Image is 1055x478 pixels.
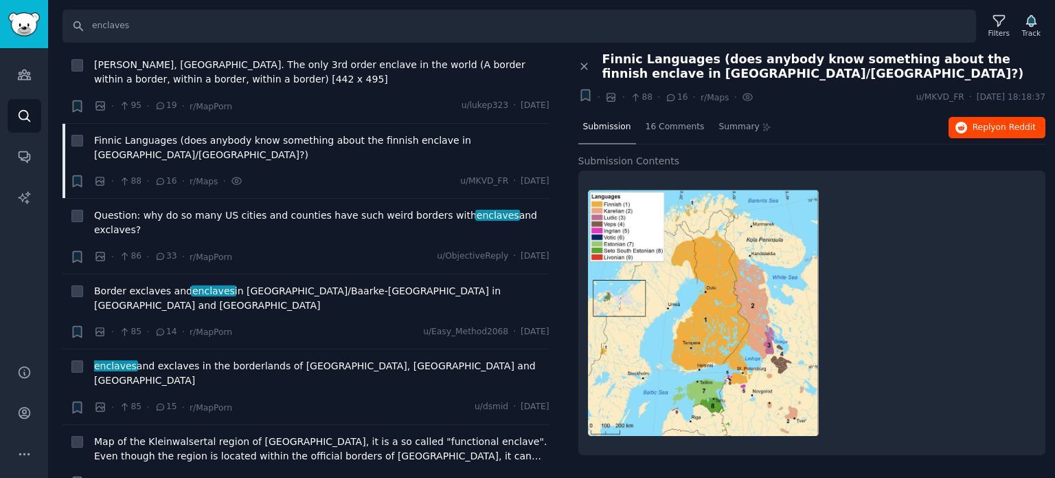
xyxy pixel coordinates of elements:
span: 88 [119,175,141,188]
span: 86 [119,250,141,263]
span: u/MKVD_FR [460,175,508,188]
span: Submission Contents [578,154,680,169]
span: · [598,90,600,105]
span: Border exclaves and in [GEOGRAPHIC_DATA]/Baarke-[GEOGRAPHIC_DATA] in [GEOGRAPHIC_DATA] and [GEOGR... [94,284,549,313]
span: [DATE] [521,250,549,263]
span: · [513,100,516,112]
span: Reply [973,122,1036,134]
span: · [513,175,516,188]
span: Finnic Languages (does anybody know something about the finnish enclave in [GEOGRAPHIC_DATA]/[GEO... [602,52,1046,81]
span: enclaves [475,210,520,221]
a: Finnic Languages (does anybody know something about the finnish enclave in [GEOGRAPHIC_DATA]/[GEO... [94,133,549,162]
span: · [622,90,624,105]
span: u/Easy_Method2068 [423,326,508,338]
span: 85 [119,326,141,338]
img: GummySearch logo [8,12,40,36]
span: · [182,99,185,113]
span: r/Maps [190,177,218,186]
span: · [146,99,149,113]
a: Question: why do so many US cities and counties have such weird borders withenclavesand exclaves? [94,208,549,237]
a: [PERSON_NAME], [GEOGRAPHIC_DATA]. The only 3rd order enclave in the world (A border within a bord... [94,58,549,87]
span: and exclaves in the borderlands of [GEOGRAPHIC_DATA], [GEOGRAPHIC_DATA] and [GEOGRAPHIC_DATA] [94,359,549,388]
span: r/MapPorn [190,252,232,262]
span: · [513,326,516,338]
a: enclavesand exclaves in the borderlands of [GEOGRAPHIC_DATA], [GEOGRAPHIC_DATA] and [GEOGRAPHIC_D... [94,359,549,388]
button: Track [1017,12,1045,41]
span: · [693,90,696,105]
span: · [146,174,149,188]
a: Border exclaves andenclavesin [GEOGRAPHIC_DATA]/Baarke-[GEOGRAPHIC_DATA] in [GEOGRAPHIC_DATA] and... [94,284,549,313]
span: [DATE] [521,100,549,112]
span: enclaves [93,360,137,371]
span: u/MKVD_FR [916,91,964,104]
span: 33 [155,250,177,263]
div: Filters [988,28,1010,38]
span: u/dsmid [475,401,508,413]
span: enclaves [191,285,236,296]
a: Map of the Kleinwalsertal region of [GEOGRAPHIC_DATA], it is a so called "functional enclave". Ev... [94,435,549,464]
input: Search Keyword [63,10,976,43]
span: [DATE] [521,401,549,413]
span: · [734,90,736,105]
span: · [146,400,149,415]
span: 85 [119,401,141,413]
span: Submission [583,121,631,133]
span: · [111,174,114,188]
span: 14 [155,326,177,338]
span: 16 Comments [646,121,705,133]
div: Track [1022,28,1041,38]
span: · [513,401,516,413]
span: · [111,250,114,264]
span: Summary [718,121,759,133]
span: · [182,325,185,339]
span: 15 [155,401,177,413]
span: · [969,91,972,104]
span: r/MapPorn [190,102,232,111]
span: · [657,90,660,105]
img: Finnic Languages (does anybody know something about the finnish enclave in south Sweden/Norway?) [588,190,819,436]
span: [DATE] [521,175,549,188]
span: r/Maps [701,93,729,102]
span: 16 [155,175,177,188]
span: · [513,250,516,263]
span: r/MapPorn [190,327,232,337]
span: · [111,99,114,113]
span: · [146,250,149,264]
span: 95 [119,100,141,112]
span: · [111,400,114,415]
span: 16 [665,91,688,104]
span: r/MapPorn [190,403,232,413]
span: [DATE] [521,326,549,338]
span: on Reddit [996,122,1036,132]
span: 88 [630,91,653,104]
span: [DATE] 18:18:37 [977,91,1045,104]
span: · [182,174,185,188]
span: u/ObjectiveReply [437,250,508,263]
span: u/lukep323 [462,100,508,112]
span: Question: why do so many US cities and counties have such weird borders with and exclaves? [94,208,549,237]
span: · [182,400,185,415]
span: · [111,325,114,339]
span: · [182,250,185,264]
span: · [223,174,225,188]
span: · [146,325,149,339]
span: 19 [155,100,177,112]
button: Replyon Reddit [949,117,1045,139]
